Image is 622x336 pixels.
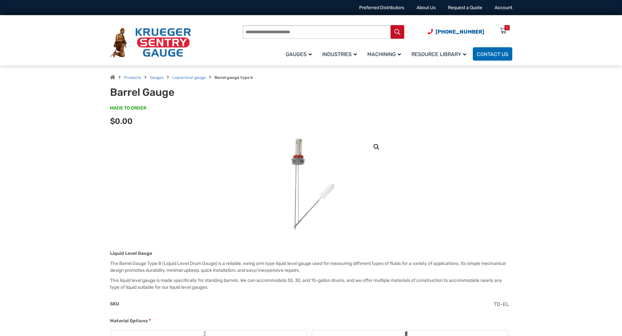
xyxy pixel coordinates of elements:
a: Gauges [150,75,164,80]
img: Krueger Sentry Gauge [110,28,191,58]
span: SKU [110,301,119,307]
span: Machining [367,51,401,57]
span: Industries [322,51,357,57]
p: This liquid level gauge is made specifically for standing barrels. We can accommodate 55, 30, and... [110,277,512,291]
a: Gauges [282,46,318,62]
h1: Barrel Gauge [110,86,271,98]
span: $0.00 [110,117,133,126]
span: Contact Us [477,51,508,57]
div: 0 [506,25,508,30]
a: Liquid level gauge [172,75,206,80]
span: MADE TO ORDER [110,105,146,111]
span: [PHONE_NUMBER] [436,29,484,35]
a: Preferred Distributors [359,5,404,10]
a: Resource Library [407,46,473,62]
a: Machining [363,46,407,62]
a: About Us [417,5,436,10]
span: Gauges [286,51,312,57]
a: Phone Number (920) 434-8860 [428,28,484,36]
strong: Liquid Level Gauge [110,251,152,256]
strong: Barrel gauge type b [215,75,253,80]
span: Resource Library [411,51,466,57]
span: TD-EL [494,301,509,307]
a: Account [495,5,512,10]
a: Contact Us [473,47,512,61]
a: View full-screen image gallery [371,141,382,153]
span: Material Options [110,318,148,324]
a: Request a Quote [448,5,482,10]
p: The Barrel Gauge Type B (Liquid Level Drum Gauge) is a reliable, swing arm type liquid level gaug... [110,260,512,274]
a: Products [124,75,141,80]
abbr: required [149,317,151,324]
a: Industries [318,46,363,62]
